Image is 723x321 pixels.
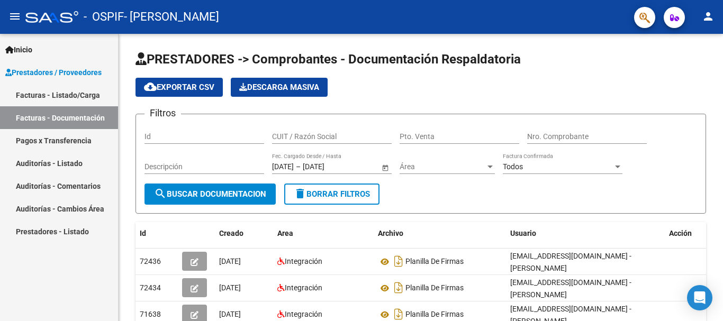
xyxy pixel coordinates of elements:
[5,44,32,56] span: Inicio
[285,310,322,318] span: Integración
[405,258,464,266] span: Planilla De Firmas
[392,253,405,270] i: Descargar documento
[296,162,301,171] span: –
[140,310,161,318] span: 71638
[219,310,241,318] span: [DATE]
[5,67,102,78] span: Prestadores / Proveedores
[687,285,712,310] div: Open Intercom Messenger
[154,189,266,199] span: Buscar Documentacion
[285,283,322,292] span: Integración
[510,252,631,272] span: [EMAIL_ADDRESS][DOMAIN_NAME] - [PERSON_NAME]
[405,310,464,319] span: Planilla De Firmas
[400,162,485,171] span: Área
[405,284,464,292] span: Planilla De Firmas
[144,80,157,93] mat-icon: cloud_download
[272,162,294,171] input: Fecha inicio
[239,82,319,92] span: Descarga Masiva
[702,10,715,23] mat-icon: person
[510,229,536,237] span: Usuario
[215,222,273,245] datatable-header-cell: Creado
[669,229,692,237] span: Acción
[506,222,665,245] datatable-header-cell: Usuario
[294,187,306,200] mat-icon: delete
[294,189,370,199] span: Borrar Filtros
[285,257,322,265] span: Integración
[144,184,276,205] button: Buscar Documentacion
[231,78,328,97] button: Descarga Masiva
[140,283,161,292] span: 72434
[144,106,181,121] h3: Filtros
[277,229,293,237] span: Area
[665,222,718,245] datatable-header-cell: Acción
[374,222,506,245] datatable-header-cell: Archivo
[140,229,146,237] span: Id
[219,257,241,265] span: [DATE]
[378,229,403,237] span: Archivo
[379,162,391,173] button: Open calendar
[510,278,631,299] span: [EMAIL_ADDRESS][DOMAIN_NAME] - [PERSON_NAME]
[273,222,374,245] datatable-header-cell: Area
[231,78,328,97] app-download-masive: Descarga masiva de comprobantes (adjuntos)
[284,184,379,205] button: Borrar Filtros
[140,257,161,265] span: 72436
[124,5,219,29] span: - [PERSON_NAME]
[135,52,521,67] span: PRESTADORES -> Comprobantes - Documentación Respaldatoria
[135,222,178,245] datatable-header-cell: Id
[144,82,214,92] span: Exportar CSV
[219,229,243,237] span: Creado
[135,78,223,97] button: Exportar CSV
[154,187,167,200] mat-icon: search
[392,279,405,296] i: Descargar documento
[303,162,355,171] input: Fecha fin
[8,10,21,23] mat-icon: menu
[84,5,124,29] span: - OSPIF
[503,162,523,171] span: Todos
[219,283,241,292] span: [DATE]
